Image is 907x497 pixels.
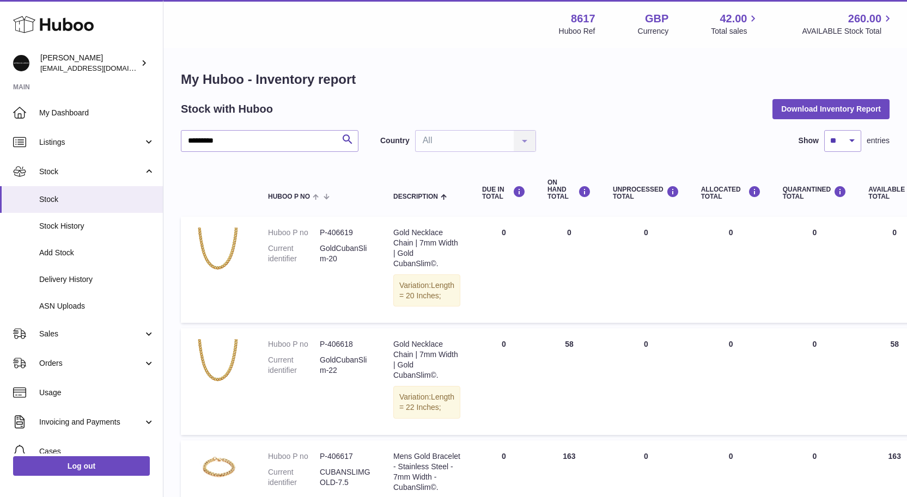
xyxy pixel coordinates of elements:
dt: Huboo P no [268,339,320,349]
span: Stock [39,167,143,177]
div: Variation: [393,274,460,307]
span: Sales [39,329,143,339]
span: 0 [813,452,817,461]
div: Gold Necklace Chain | 7mm Width | Gold CubanSlim©. [393,339,460,381]
dd: P-406617 [320,451,372,462]
span: [EMAIL_ADDRESS][DOMAIN_NAME] [40,64,160,72]
h1: My Huboo - Inventory report [181,71,890,88]
label: Country [380,136,410,146]
td: 58 [537,328,602,434]
a: 42.00 Total sales [711,11,759,36]
dd: GoldCubanSlim-20 [320,243,372,264]
span: Orders [39,358,143,369]
div: ALLOCATED Total [701,186,761,200]
dd: P-406619 [320,228,372,238]
td: 0 [602,217,690,323]
div: [PERSON_NAME] [40,53,138,73]
span: Invoicing and Payments [39,417,143,427]
span: Total sales [711,26,759,36]
dt: Huboo P no [268,451,320,462]
img: hello@alfredco.com [13,55,29,71]
td: 0 [690,217,772,323]
dd: P-406618 [320,339,372,349]
a: 260.00 AVAILABLE Stock Total [802,11,894,36]
span: Delivery History [39,274,155,285]
div: Huboo Ref [559,26,595,36]
div: QUARANTINED Total [783,186,847,200]
dd: GoldCubanSlim-22 [320,355,372,376]
span: AVAILABLE Stock Total [802,26,894,36]
span: 260.00 [848,11,881,26]
div: Mens Gold Bracelet - Stainless Steel - 7mm Width - CubanSlim©. [393,451,460,493]
h2: Stock with Huboo [181,102,273,116]
span: Stock History [39,221,155,231]
div: UNPROCESSED Total [613,186,679,200]
dd: CUBANSLIMGOLD-7.5 [320,467,372,488]
td: 0 [471,328,537,434]
td: 0 [537,217,602,323]
span: Description [393,193,438,200]
span: Cases [39,446,155,457]
span: 0 [813,228,817,237]
dt: Huboo P no [268,228,320,238]
span: Huboo P no [268,193,310,200]
span: entries [867,136,890,146]
td: 0 [690,328,772,434]
span: Length = 22 Inches; [399,392,454,412]
strong: 8617 [571,11,595,26]
span: 0 [813,340,817,348]
span: My Dashboard [39,108,155,118]
div: Currency [638,26,669,36]
span: Stock [39,194,155,205]
button: Download Inventory Report [772,99,890,119]
span: Length = 20 Inches; [399,281,454,300]
td: 0 [602,328,690,434]
div: Variation: [393,386,460,419]
span: 42.00 [720,11,747,26]
img: product image [192,451,246,483]
span: ASN Uploads [39,301,155,311]
dt: Current identifier [268,355,320,376]
div: DUE IN TOTAL [482,186,526,200]
dt: Current identifier [268,467,320,488]
span: Add Stock [39,248,155,258]
div: ON HAND Total [547,179,591,201]
td: 0 [471,217,537,323]
div: Gold Necklace Chain | 7mm Width | Gold CubanSlim©. [393,228,460,269]
span: Usage [39,388,155,398]
label: Show [799,136,819,146]
span: Listings [39,137,143,148]
img: product image [192,228,246,280]
strong: GBP [645,11,668,26]
a: Log out [13,456,150,476]
img: product image [192,339,246,391]
dt: Current identifier [268,243,320,264]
